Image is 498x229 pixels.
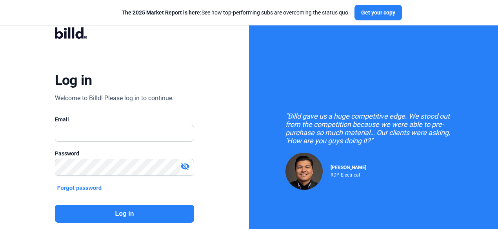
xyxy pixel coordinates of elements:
img: Raul Pacheco [285,153,323,190]
mat-icon: visibility_off [180,162,190,171]
button: Forgot password [55,184,104,192]
div: Log in [55,72,92,89]
button: Get your copy [354,5,402,20]
span: The 2025 Market Report is here: [122,9,202,16]
span: [PERSON_NAME] [331,165,366,170]
div: RDP Electrical [331,170,366,178]
div: Email [55,115,194,123]
div: Password [55,150,194,157]
button: Log in [55,205,194,223]
div: Welcome to Billd! Please log in to continue. [55,94,174,103]
div: See how top-performing subs are overcoming the status quo. [122,9,350,16]
div: "Billd gave us a huge competitive edge. We stood out from the competition because we were able to... [285,112,462,145]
